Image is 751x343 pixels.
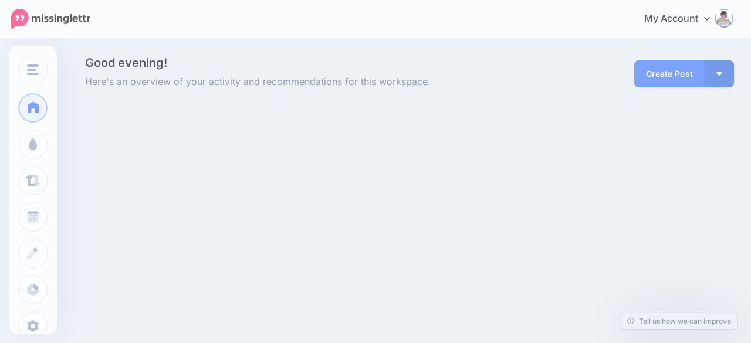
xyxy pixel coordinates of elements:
span: Good evening! [85,56,167,70]
img: arrow-down-white.png [716,72,722,76]
img: Missinglettr [11,9,90,29]
span: Here's an overview of your activity and recommendations for this workspace. [85,74,512,90]
a: My Account [632,5,733,33]
a: Tell us how we can improve [621,313,737,329]
a: Create Post [634,60,705,87]
img: menu.png [27,64,39,75]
